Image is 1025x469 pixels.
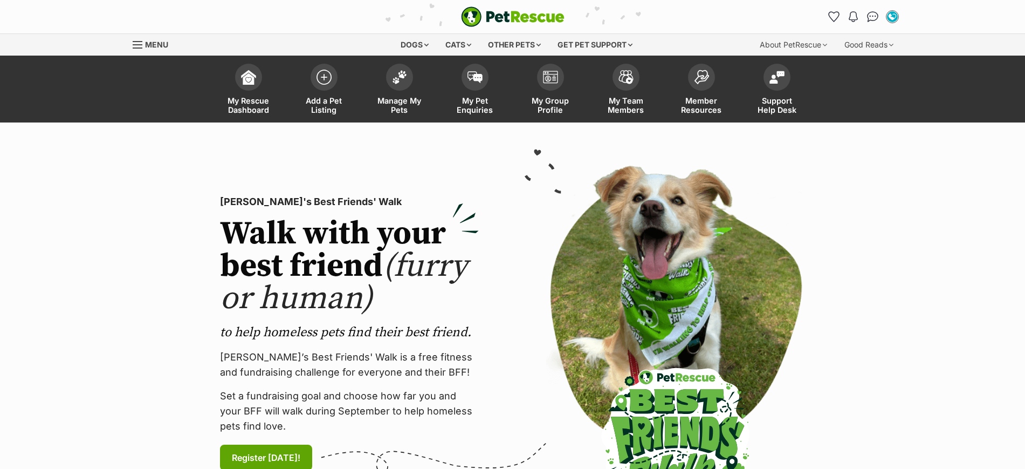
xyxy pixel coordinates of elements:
div: Get pet support [550,34,640,56]
a: My Pet Enquiries [437,58,513,123]
a: My Group Profile [513,58,588,123]
div: Good Reads [837,34,901,56]
img: group-profile-icon-3fa3cf56718a62981997c0bc7e787c4b2cf8bcc04b72c1350f741eb67cf2f40e.svg [543,71,558,84]
img: manage-my-pets-icon-02211641906a0b7f246fdf0571729dbe1e7629f14944591b6c1af311fb30b64b.svg [392,70,407,84]
span: Support Help Desk [753,96,801,114]
span: Register [DATE]! [232,451,300,464]
span: Manage My Pets [375,96,424,114]
img: dashboard-icon-eb2f2d2d3e046f16d808141f083e7271f6b2e854fb5c12c21221c1fb7104beca.svg [241,70,256,85]
img: team-members-icon-5396bd8760b3fe7c0b43da4ab00e1e3bb1a5d9ba89233759b79545d2d3fc5d0d.svg [618,70,634,84]
span: My Team Members [602,96,650,114]
a: Add a Pet Listing [286,58,362,123]
img: member-resources-icon-8e73f808a243e03378d46382f2149f9095a855e16c252ad45f914b54edf8863c.svg [694,70,709,84]
span: My Group Profile [526,96,575,114]
a: My Team Members [588,58,664,123]
img: pet-enquiries-icon-7e3ad2cf08bfb03b45e93fb7055b45f3efa6380592205ae92323e6603595dc1f.svg [467,71,483,83]
img: logo-e224e6f780fb5917bec1dbf3a21bbac754714ae5b6737aabdf751b685950b380.svg [461,6,565,27]
p: [PERSON_NAME]'s Best Friends' Walk [220,194,479,209]
span: (furry or human) [220,246,467,319]
a: Conversations [864,8,882,25]
span: My Pet Enquiries [451,96,499,114]
div: Dogs [393,34,436,56]
span: My Rescue Dashboard [224,96,273,114]
ul: Account quick links [825,8,901,25]
span: Member Resources [677,96,726,114]
button: Notifications [845,8,862,25]
img: help-desk-icon-fdf02630f3aa405de69fd3d07c3f3aa587a6932b1a1747fa1d2bba05be0121f9.svg [769,71,785,84]
img: chat-41dd97257d64d25036548639549fe6c8038ab92f7586957e7f3b1b290dea8141.svg [867,11,878,22]
img: notifications-46538b983faf8c2785f20acdc204bb7945ddae34d4c08c2a6579f10ce5e182be.svg [849,11,857,22]
span: Add a Pet Listing [300,96,348,114]
img: add-pet-listing-icon-0afa8454b4691262ce3f59096e99ab1cd57d4a30225e0717b998d2c9b9846f56.svg [317,70,332,85]
h2: Walk with your best friend [220,218,479,315]
div: About PetRescue [752,34,835,56]
a: PetRescue [461,6,565,27]
p: [PERSON_NAME]’s Best Friends' Walk is a free fitness and fundraising challenge for everyone and t... [220,350,479,380]
img: Sayla Kimber profile pic [887,11,898,22]
p: to help homeless pets find their best friend. [220,324,479,341]
div: Cats [438,34,479,56]
div: Other pets [480,34,548,56]
a: Favourites [825,8,843,25]
a: My Rescue Dashboard [211,58,286,123]
a: Member Resources [664,58,739,123]
button: My account [884,8,901,25]
p: Set a fundraising goal and choose how far you and your BFF will walk during September to help hom... [220,389,479,434]
a: Support Help Desk [739,58,815,123]
a: Menu [133,34,176,53]
span: Menu [145,40,168,49]
a: Manage My Pets [362,58,437,123]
